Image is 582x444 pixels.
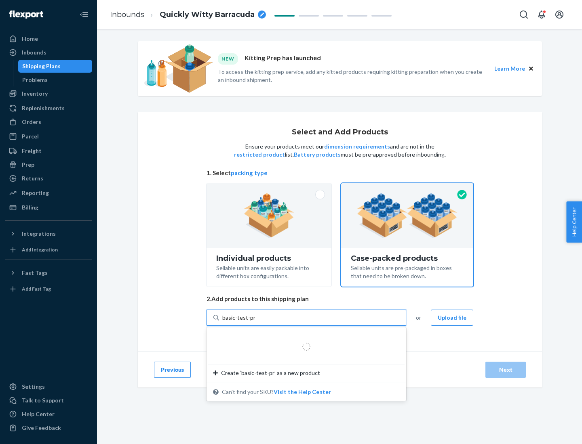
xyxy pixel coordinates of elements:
[5,145,92,157] a: Freight
[22,62,61,70] div: Shipping Plans
[22,90,48,98] div: Inventory
[207,169,473,177] span: 1. Select
[218,53,238,64] div: NEW
[222,388,331,396] span: Can't find your SKU?
[22,132,39,140] div: Parcel
[5,186,92,199] a: Reporting
[231,169,268,177] button: packing type
[5,201,92,214] a: Billing
[5,266,92,279] button: Fast Tags
[22,189,49,197] div: Reporting
[222,314,255,322] input: Create ‘basic-test-pr’ as a new productCan't find your SKU?Visit the Help Center
[294,151,341,159] button: Battery products
[207,295,473,303] span: 2. Add products to this shipping plan
[292,128,388,136] h1: Select and Add Products
[244,193,294,238] img: individual-pack.facf35554cb0f1810c75b2bd6df2d64e.png
[351,254,464,262] div: Case-packed products
[22,76,48,84] div: Problems
[431,310,473,326] button: Upload file
[5,227,92,240] button: Integrations
[5,283,92,295] a: Add Fast Tag
[516,6,532,23] button: Open Search Box
[216,254,322,262] div: Individual products
[5,421,92,434] button: Give Feedback
[76,6,92,23] button: Close Navigation
[5,130,92,143] a: Parcel
[22,246,58,253] div: Add Integration
[233,142,447,159] p: Ensure your products meet our and are not in the list. must be pre-approved before inbounding.
[566,201,582,243] button: Help Center
[22,383,45,391] div: Settings
[22,174,43,182] div: Returns
[357,193,458,238] img: case-pack.59cecea509d18c883b923b81aeac6d0b.png
[18,73,93,86] a: Problems
[5,115,92,128] a: Orders
[245,53,321,64] p: Kitting Prep has launched
[485,362,526,378] button: Next
[5,46,92,59] a: Inbounds
[154,362,191,378] button: Previous
[351,262,464,280] div: Sellable units are pre-packaged in boxes that need to be broken down.
[22,396,64,404] div: Talk to Support
[103,3,272,27] ol: breadcrumbs
[492,366,519,374] div: Next
[5,243,92,256] a: Add Integration
[274,388,331,396] button: Create ‘basic-test-pr’ as a new productCan't find your SKU?
[5,380,92,393] a: Settings
[22,285,51,292] div: Add Fast Tag
[18,60,93,73] a: Shipping Plans
[234,151,285,159] button: restricted product
[527,64,536,73] button: Close
[494,64,525,73] button: Learn More
[551,6,567,23] button: Open account menu
[22,48,46,57] div: Inbounds
[5,87,92,100] a: Inventory
[22,410,55,418] div: Help Center
[22,161,34,169] div: Prep
[22,424,61,432] div: Give Feedback
[22,203,38,212] div: Billing
[5,32,92,45] a: Home
[160,10,255,20] span: Quickly Witty Barracuda
[5,102,92,115] a: Replenishments
[5,394,92,407] a: Talk to Support
[533,6,550,23] button: Open notifications
[416,314,421,322] span: or
[5,408,92,421] a: Help Center
[5,158,92,171] a: Prep
[5,172,92,185] a: Returns
[218,68,487,84] p: To access the kitting prep service, add any kitted products requiring kitting preparation when yo...
[22,230,56,238] div: Integrations
[324,142,390,151] button: dimension requirements
[221,369,320,377] span: Create ‘basic-test-pr’ as a new product
[216,262,322,280] div: Sellable units are easily packable into different box configurations.
[110,10,144,19] a: Inbounds
[22,118,41,126] div: Orders
[9,10,43,19] img: Flexport logo
[22,269,48,277] div: Fast Tags
[22,147,42,155] div: Freight
[22,104,65,112] div: Replenishments
[22,35,38,43] div: Home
